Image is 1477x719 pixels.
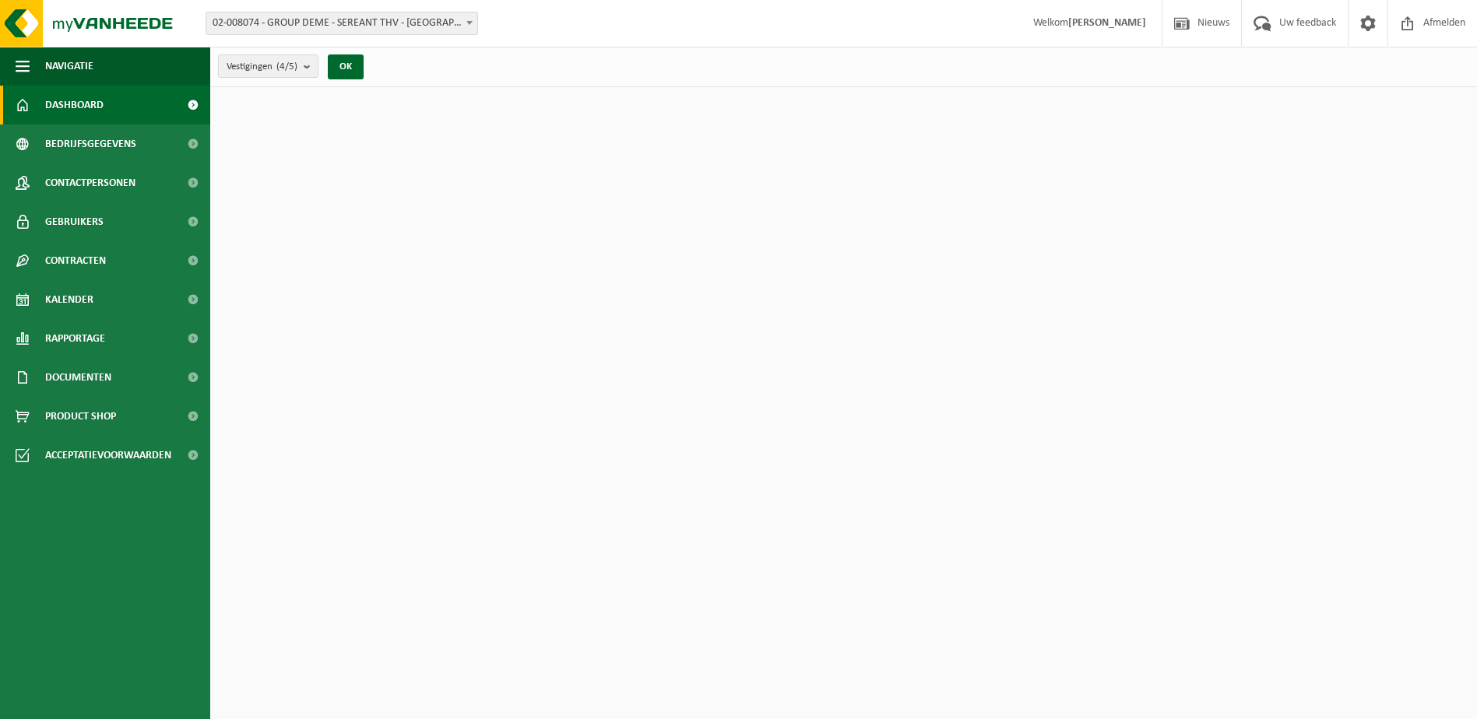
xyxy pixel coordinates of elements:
span: Rapportage [45,319,105,358]
span: Bedrijfsgegevens [45,125,136,163]
span: Acceptatievoorwaarden [45,436,171,475]
count: (4/5) [276,61,297,72]
span: Gebruikers [45,202,104,241]
button: OK [328,54,364,79]
span: Product Shop [45,397,116,436]
span: Contactpersonen [45,163,135,202]
span: Kalender [45,280,93,319]
span: Contracten [45,241,106,280]
span: Dashboard [45,86,104,125]
span: Documenten [45,358,111,397]
span: Navigatie [45,47,93,86]
strong: [PERSON_NAME] [1068,17,1146,29]
span: 02-008074 - GROUP DEME - SEREANT THV - ANTWERPEN [206,12,477,34]
span: Vestigingen [227,55,297,79]
button: Vestigingen(4/5) [218,54,318,78]
span: 02-008074 - GROUP DEME - SEREANT THV - ANTWERPEN [206,12,478,35]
